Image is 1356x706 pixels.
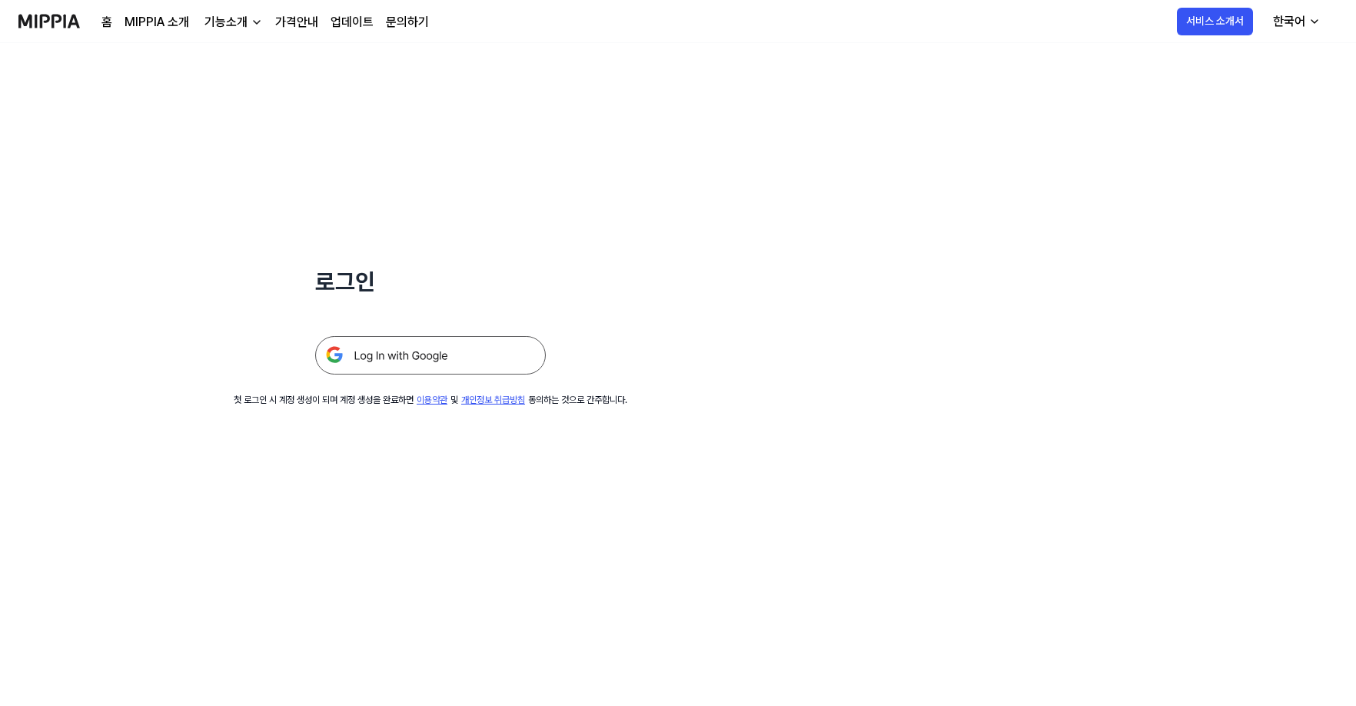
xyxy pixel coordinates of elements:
img: down [251,16,263,28]
button: 한국어 [1261,6,1330,37]
div: 기능소개 [201,13,251,32]
button: 기능소개 [201,13,263,32]
a: 문의하기 [386,13,429,32]
a: 이용약관 [417,395,447,405]
div: 첫 로그인 시 계정 생성이 되며 계정 생성을 완료하면 및 동의하는 것으로 간주합니다. [234,393,627,407]
a: 홈 [101,13,112,32]
h1: 로그인 [315,265,546,299]
a: 가격안내 [275,13,318,32]
img: 구글 로그인 버튼 [315,336,546,375]
button: 서비스 소개서 [1177,8,1253,35]
a: 개인정보 취급방침 [461,395,525,405]
div: 한국어 [1270,12,1308,31]
a: MIPPIA 소개 [125,13,189,32]
a: 업데이트 [331,13,374,32]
